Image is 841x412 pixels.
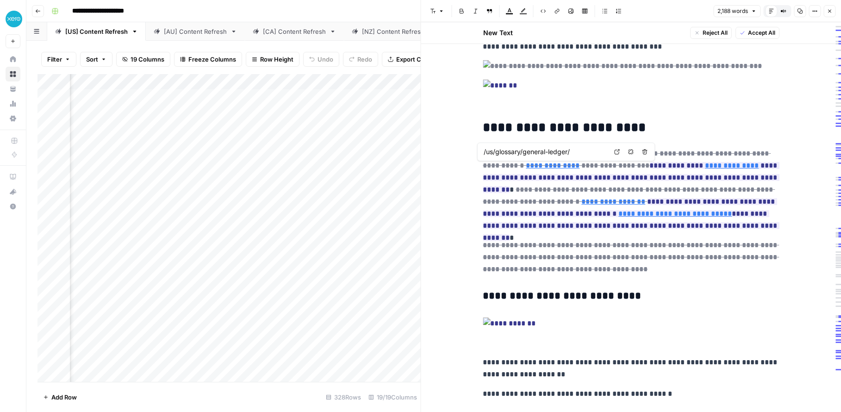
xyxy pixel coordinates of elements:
span: Reject All [702,29,727,37]
div: What's new? [6,185,20,199]
a: Settings [6,111,20,126]
span: Undo [318,55,333,64]
span: Freeze Columns [188,55,236,64]
button: 2,188 words [713,5,760,17]
span: Filter [47,55,62,64]
button: Export CSV [382,52,435,67]
span: Redo [357,55,372,64]
button: What's new? [6,184,20,199]
a: Browse [6,67,20,81]
span: Export CSV [396,55,429,64]
span: Row Height [260,55,293,64]
button: Help + Support [6,199,20,214]
button: Undo [303,52,339,67]
button: Filter [41,52,76,67]
span: 2,188 words [717,7,748,15]
img: XeroOps Logo [6,11,22,27]
div: [NZ] Content Refresh [362,27,424,36]
button: Redo [343,52,378,67]
button: Accept All [735,27,779,39]
button: Add Row [37,390,82,405]
div: [AU] Content Refresh [164,27,227,36]
button: 19 Columns [116,52,170,67]
a: [US] Content Refresh [47,22,146,41]
button: Freeze Columns [174,52,242,67]
button: Sort [80,52,112,67]
span: 19 Columns [131,55,164,64]
span: Add Row [51,393,77,402]
a: Home [6,52,20,67]
span: Sort [86,55,98,64]
div: [US] Content Refresh [65,27,128,36]
a: Your Data [6,81,20,96]
button: Row Height [246,52,299,67]
a: [AU] Content Refresh [146,22,245,41]
a: [CA] Content Refresh [245,22,344,41]
button: Workspace: XeroOps [6,7,20,31]
span: Accept All [748,29,775,37]
div: 328 Rows [322,390,365,405]
div: [CA] Content Refresh [263,27,326,36]
button: Reject All [690,27,731,39]
a: AirOps Academy [6,169,20,184]
h2: New Text [483,28,512,37]
a: [NZ] Content Refresh [344,22,442,41]
a: Usage [6,96,20,111]
div: 19/19 Columns [365,390,421,405]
